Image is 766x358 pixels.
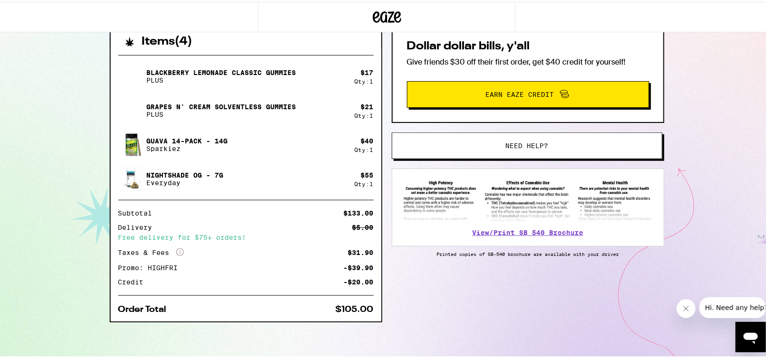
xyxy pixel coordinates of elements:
img: Grapes n' Cream Solventless Gummies [118,95,145,122]
p: Give friends $30 off their first order, get $40 credit for yourself! [407,55,649,65]
img: SB 540 Brochure preview [402,177,654,221]
div: Subtotal [118,208,159,215]
div: Qty: 1 [355,111,374,117]
span: Hi. Need any help? [6,7,68,14]
div: Taxes & Fees [118,246,184,255]
div: Qty: 1 [355,76,374,83]
div: $31.90 [348,247,374,254]
p: PLUS [147,109,296,116]
p: Nightshade OG - 7g [147,170,224,177]
div: $ 21 [361,101,374,109]
div: Delivery [118,222,159,229]
div: Free delivery for $75+ orders! [118,232,374,239]
button: Earn Eaze Credit [407,79,649,106]
div: $ 55 [361,170,374,177]
div: -$20.00 [344,277,374,283]
div: Qty: 1 [355,145,374,151]
p: Guava 14-Pack - 14g [147,135,228,143]
button: Need help? [392,131,662,157]
img: Blackberry Lemonade CLASSIC Gummies [118,61,145,88]
h2: Items ( 4 ) [142,34,193,46]
div: $133.00 [344,208,374,215]
iframe: Message from company [700,295,766,316]
iframe: Close message [677,297,696,316]
div: $105.00 [336,303,374,312]
p: Sparkiez [147,143,228,151]
p: Blackberry Lemonade CLASSIC Gummies [147,67,296,75]
p: Everyday [147,177,224,185]
iframe: Button to launch messaging window [736,320,766,350]
div: $ 17 [361,67,374,75]
p: Printed copies of SB-540 brochure are available with your driver [392,249,664,255]
div: $5.00 [352,222,374,229]
span: Need help? [506,141,548,147]
div: -$39.90 [344,263,374,269]
div: Promo: HIGHFRI [118,263,185,269]
p: PLUS [147,75,296,82]
a: View/Print SB 540 Brochure [473,227,584,235]
img: Nightshade OG - 7g [118,164,145,190]
p: Grapes n' Cream Solventless Gummies [147,101,296,109]
img: Guava 14-Pack - 14g [118,130,145,156]
div: Order Total [118,303,173,312]
div: $ 40 [361,135,374,143]
h2: Dollar dollar bills, y'all [407,39,649,50]
div: Qty: 1 [355,179,374,185]
div: Credit [118,277,151,283]
span: Earn Eaze Credit [486,89,554,96]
